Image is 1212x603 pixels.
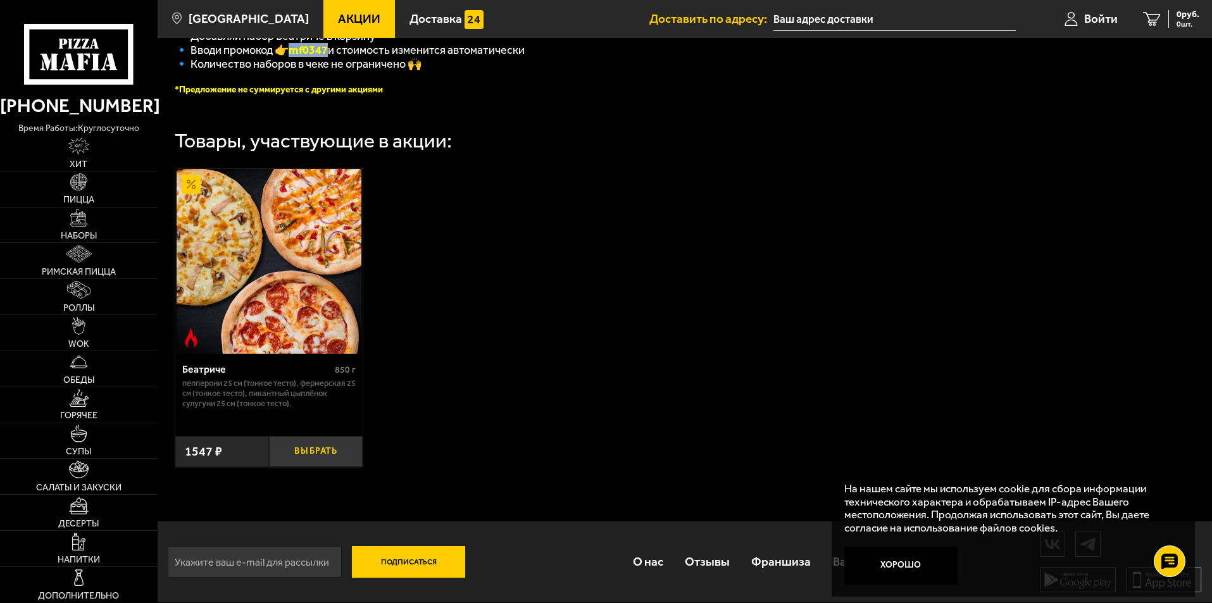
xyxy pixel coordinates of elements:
div: Товары, участвующие в акции: [175,131,452,151]
img: Беатриче [177,169,361,354]
span: Хит [70,160,87,169]
span: Супы [66,447,91,456]
a: О нас [622,541,673,582]
span: Обеды [63,376,94,385]
span: Роллы [63,304,94,313]
a: Отзывы [674,541,740,582]
font: *Предложение не суммируется с другими акциями [175,84,383,95]
span: Доставить по адресу: [649,13,773,25]
img: Акционный [182,175,201,194]
span: Войти [1084,13,1118,25]
a: Вакансии [822,541,896,582]
p: Пепперони 25 см (тонкое тесто), Фермерская 25 см (тонкое тесто), Пикантный цыплёнок сулугуни 25 с... [182,378,356,409]
span: 850 г [335,364,356,375]
span: Горячее [60,411,97,420]
span: 1547 ₽ [185,444,222,459]
span: Наборы [61,232,97,240]
span: Пицца [63,196,94,204]
span: Напитки [58,556,100,564]
p: На нашем сайте мы используем cookie для сбора информации технического характера и обрабатываем IP... [844,482,1175,535]
input: Укажите ваш e-mail для рассылки [168,546,342,578]
span: 0 шт. [1177,20,1199,28]
span: 🔹 Вводи промокод 👉 и стоимость изменится автоматически [175,43,525,57]
b: mf0347 [289,43,328,57]
span: Доставка [409,13,462,25]
span: Римская пицца [42,268,116,277]
span: 0 руб. [1177,10,1199,19]
a: АкционныйОстрое блюдоБеатриче [175,169,363,354]
div: Беатриче [182,363,332,375]
img: Острое блюдо [182,328,201,347]
button: Выбрать [269,436,363,467]
a: Франшиза [740,541,822,582]
span: [GEOGRAPHIC_DATA] [189,13,309,25]
span: Салаты и закуски [36,483,122,492]
button: Хорошо [844,547,958,585]
button: Подписаться [352,546,466,578]
img: 15daf4d41897b9f0e9f617042186c801.svg [465,10,484,29]
span: 🔹 Количество наборов в чеке не ограничено 🙌 [175,57,422,71]
span: Акции [338,13,380,25]
span: Десерты [58,519,99,528]
input: Ваш адрес доставки [773,8,1016,31]
span: Дополнительно [38,592,119,600]
span: WOK [68,340,89,349]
